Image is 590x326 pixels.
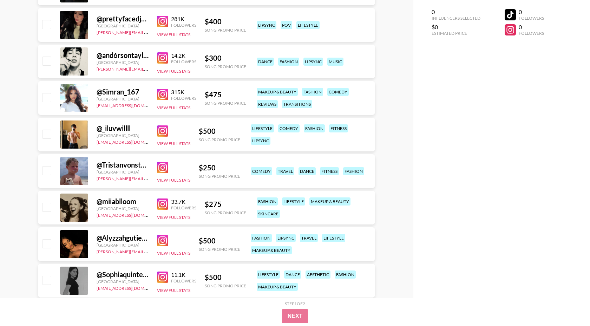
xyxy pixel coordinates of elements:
[97,102,167,108] a: [EMAIL_ADDRESS][DOMAIN_NAME]
[282,309,308,323] button: Next
[555,291,582,318] iframe: Drift Widget Chat Controller
[281,21,292,29] div: pov
[157,89,168,100] img: Instagram
[276,167,294,175] div: travel
[157,198,168,210] img: Instagram
[304,124,325,132] div: fashion
[205,100,246,106] div: Song Promo Price
[199,163,240,172] div: $ 250
[157,125,168,137] img: Instagram
[97,96,149,102] div: [GEOGRAPHIC_DATA]
[157,105,190,110] button: View Full Stats
[97,242,149,248] div: [GEOGRAPHIC_DATA]
[97,206,149,211] div: [GEOGRAPHIC_DATA]
[97,28,201,35] a: [PERSON_NAME][EMAIL_ADDRESS][DOMAIN_NAME]
[157,177,190,183] button: View Full Stats
[519,15,544,21] div: Followers
[251,124,274,132] div: lifestyle
[97,279,149,284] div: [GEOGRAPHIC_DATA]
[300,234,318,242] div: travel
[199,174,240,179] div: Song Promo Price
[199,236,240,245] div: $ 500
[171,198,196,205] div: 33.7K
[171,271,196,278] div: 11.1K
[432,15,480,21] div: Influencers Selected
[97,161,149,169] div: @ Tristanvonstaden
[97,87,149,96] div: @ Simran_167
[199,137,240,142] div: Song Promo Price
[171,15,196,22] div: 281K
[519,8,544,15] div: 0
[432,31,480,36] div: Estimated Price
[157,250,190,256] button: View Full Stats
[205,210,246,215] div: Song Promo Price
[251,137,270,145] div: lipsync
[251,167,272,175] div: comedy
[278,124,300,132] div: comedy
[282,100,312,108] div: transitions
[97,197,149,206] div: @ miiablloom
[257,100,278,108] div: reviews
[276,234,296,242] div: lipsync
[97,175,234,181] a: [PERSON_NAME][EMAIL_ADDRESS][PERSON_NAME][DOMAIN_NAME]
[432,8,480,15] div: 0
[157,235,168,246] img: Instagram
[309,197,350,206] div: makeup & beauty
[257,283,298,291] div: makeup & beauty
[278,58,299,66] div: fashion
[205,27,246,33] div: Song Promo Price
[257,58,274,66] div: dance
[157,162,168,173] img: Instagram
[199,127,240,136] div: $ 500
[171,278,196,283] div: Followers
[205,54,246,63] div: $ 300
[257,197,278,206] div: fashion
[257,88,298,96] div: makeup & beauty
[329,124,348,132] div: fitness
[299,167,316,175] div: dance
[97,138,167,145] a: [EMAIL_ADDRESS][DOMAIN_NAME]
[97,248,201,254] a: [PERSON_NAME][EMAIL_ADDRESS][DOMAIN_NAME]
[205,273,246,282] div: $ 500
[257,21,276,29] div: lipsync
[157,69,190,74] button: View Full Stats
[322,234,345,242] div: lifestyle
[257,210,280,218] div: skincare
[303,58,323,66] div: lipsync
[97,51,149,60] div: @ and6rsontaylor
[251,246,292,254] div: makeup & beauty
[157,52,168,64] img: Instagram
[320,167,339,175] div: fitness
[171,89,196,96] div: 315K
[519,31,544,36] div: Followers
[306,270,330,279] div: aesthetic
[327,88,349,96] div: comedy
[97,124,149,133] div: @ _iluvwillll
[205,200,246,209] div: $ 275
[97,60,149,65] div: [GEOGRAPHIC_DATA]
[157,32,190,37] button: View Full Stats
[302,88,323,96] div: fashion
[171,59,196,64] div: Followers
[97,284,167,291] a: [EMAIL_ADDRESS][DOMAIN_NAME]
[97,211,167,218] a: [EMAIL_ADDRESS][DOMAIN_NAME]
[282,197,305,206] div: lifestyle
[171,52,196,59] div: 14.2K
[205,90,246,99] div: $ 475
[205,64,246,69] div: Song Promo Price
[157,16,168,27] img: Instagram
[97,65,267,72] a: [PERSON_NAME][EMAIL_ADDRESS][PERSON_NAME][PERSON_NAME][DOMAIN_NAME]
[335,270,356,279] div: fashion
[97,14,149,23] div: @ prettyfacedjamie
[157,272,168,283] img: Instagram
[157,288,190,293] button: View Full Stats
[97,23,149,28] div: [GEOGRAPHIC_DATA]
[97,270,149,279] div: @ Sophiaquintero06
[171,96,196,101] div: Followers
[519,24,544,31] div: 0
[97,169,149,175] div: [GEOGRAPHIC_DATA]
[327,58,343,66] div: music
[199,247,240,252] div: Song Promo Price
[343,167,364,175] div: fashion
[171,205,196,210] div: Followers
